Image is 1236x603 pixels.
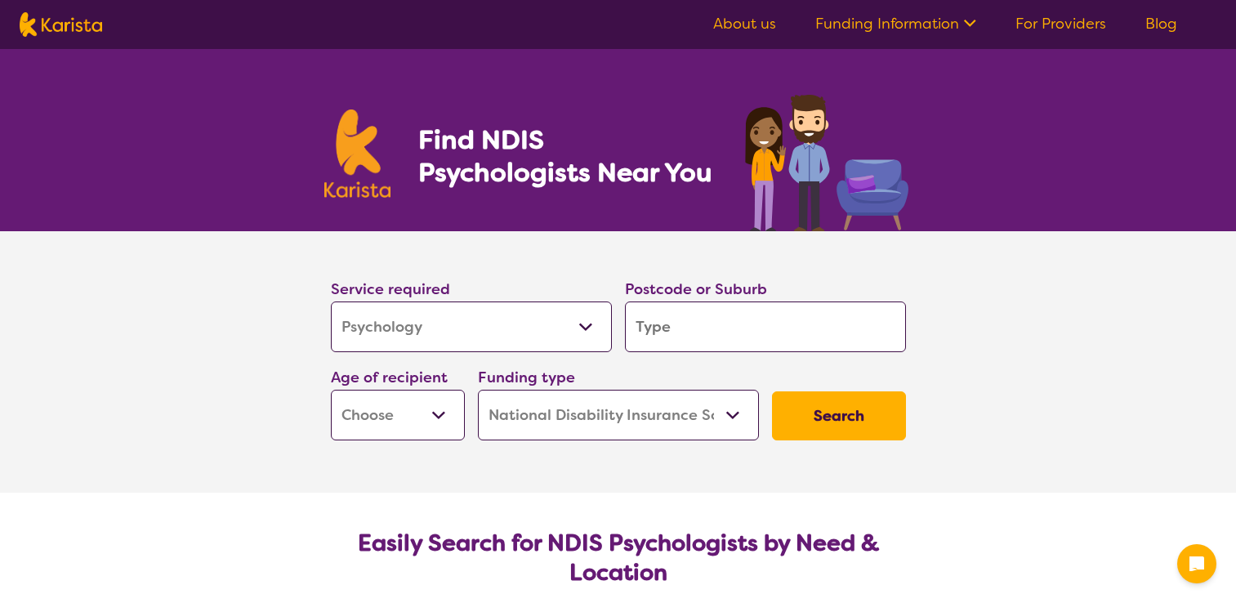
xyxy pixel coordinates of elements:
label: Age of recipient [331,368,448,387]
a: Blog [1145,14,1177,33]
input: Type [625,301,906,352]
img: Karista logo [20,12,102,37]
button: Search [772,391,906,440]
a: Funding Information [815,14,976,33]
a: For Providers [1015,14,1106,33]
h1: Find NDIS Psychologists Near You [418,123,721,189]
label: Service required [331,279,450,299]
label: Postcode or Suburb [625,279,767,299]
h2: Easily Search for NDIS Psychologists by Need & Location [344,529,893,587]
a: About us [713,14,776,33]
label: Funding type [478,368,575,387]
img: Karista logo [324,109,391,198]
img: psychology [739,88,912,231]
